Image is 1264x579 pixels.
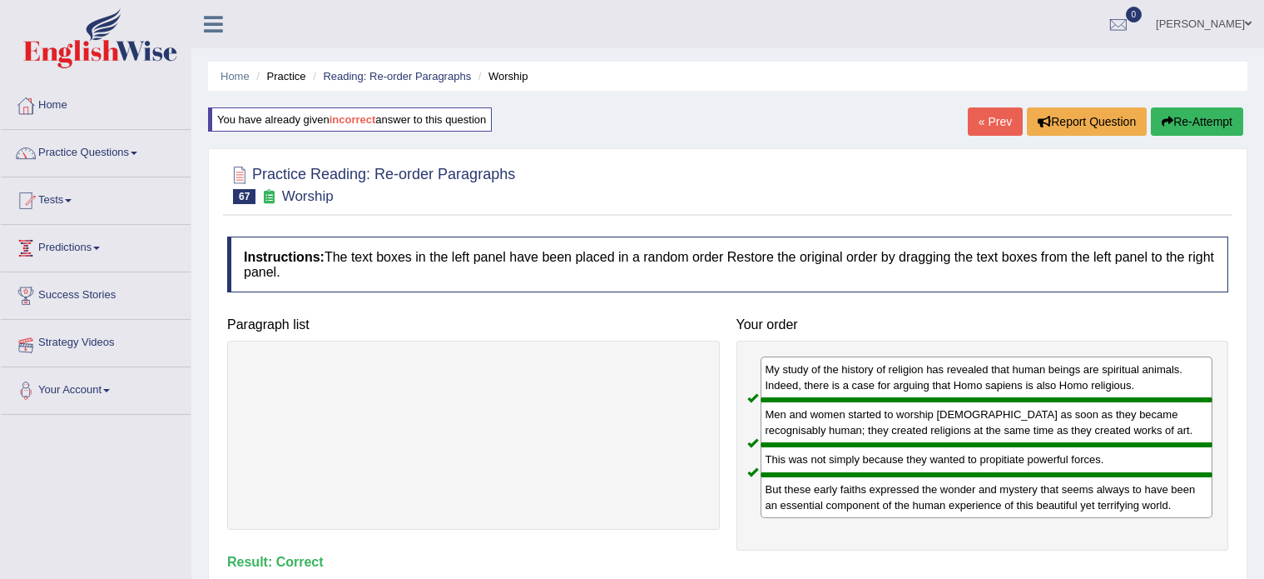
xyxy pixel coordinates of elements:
span: 67 [233,189,255,204]
a: Your Account [1,367,191,409]
a: Home [221,70,250,82]
div: Men and women started to worship [DEMOGRAPHIC_DATA] as soon as they became recognisably human; th... [761,400,1213,445]
a: Tests [1,177,191,219]
b: incorrect [330,113,376,126]
div: You have already given answer to this question [208,107,492,132]
small: Exam occurring question [260,189,277,205]
span: 0 [1126,7,1143,22]
h4: Your order [736,317,1229,332]
li: Worship [474,68,528,84]
div: But these early faiths expressed the wonder and mystery that seems always to have been an essenti... [761,475,1213,518]
small: Worship [282,188,334,204]
h4: The text boxes in the left panel have been placed in a random order Restore the original order by... [227,237,1228,292]
a: Home [1,82,191,124]
a: Success Stories [1,272,191,314]
h2: Practice Reading: Re-order Paragraphs [227,162,515,204]
div: My study of the history of religion has revealed that human beings are spiritual animals. Indeed,... [761,357,1213,400]
li: Practice [252,68,305,84]
h4: Paragraph list [227,317,720,332]
div: This was not simply because they wanted to propitiate powerful forces. [761,445,1213,474]
a: Strategy Videos [1,320,191,362]
button: Re-Attempt [1151,107,1243,136]
a: Practice Questions [1,130,191,172]
b: Instructions: [244,250,325,264]
a: « Prev [968,107,1023,136]
a: Predictions [1,225,191,267]
h4: Result: [227,555,1228,570]
a: Reading: Re-order Paragraphs [323,70,471,82]
button: Report Question [1027,107,1147,136]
